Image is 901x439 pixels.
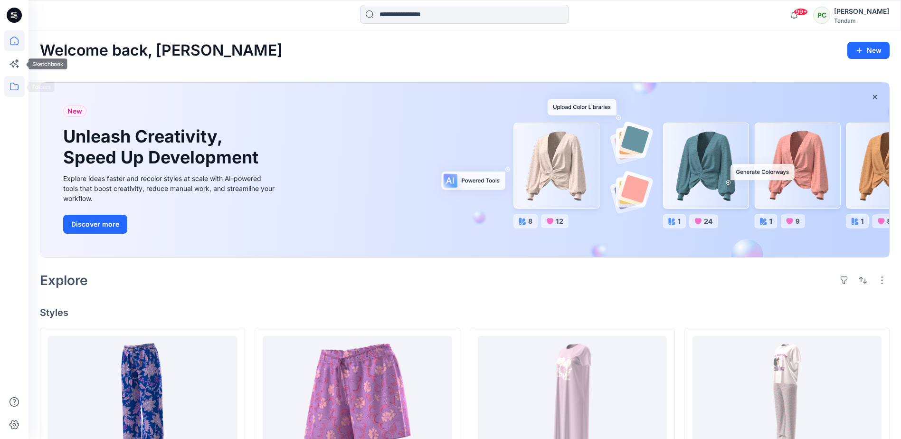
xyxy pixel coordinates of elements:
a: Discover more [63,215,277,234]
h2: Explore [40,273,88,288]
span: New [67,105,82,117]
div: Tendam [834,17,889,24]
h4: Styles [40,307,890,318]
button: New [847,42,890,59]
div: Explore ideas faster and recolor styles at scale with AI-powered tools that boost creativity, red... [63,173,277,203]
h2: Welcome back, [PERSON_NAME] [40,42,283,59]
span: 99+ [794,8,808,16]
button: Discover more [63,215,127,234]
div: [PERSON_NAME] [834,6,889,17]
h1: Unleash Creativity, Speed Up Development [63,126,263,167]
div: PC [813,7,830,24]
